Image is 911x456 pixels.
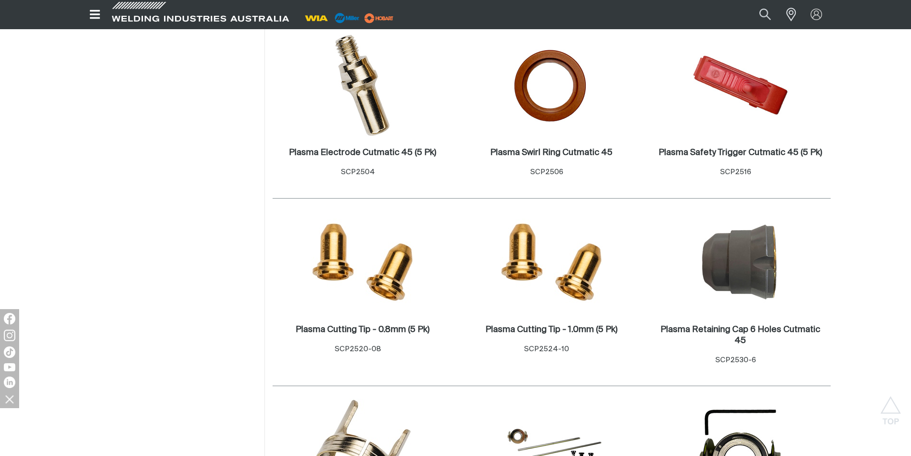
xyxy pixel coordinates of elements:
[4,346,15,358] img: TikTok
[715,356,756,364] span: SCP2530-6
[720,168,751,176] span: SCP2516
[485,324,617,335] a: Plasma Cutting Tip - 1.0mm (5 Pk)
[490,148,613,157] h2: Plasma Swirl Ring Cutmatic 45
[880,396,901,418] button: Scroll to top
[4,363,15,371] img: YouTube
[311,34,414,136] img: Plasma Electrode Cutmatic 45 (5 Pk)
[659,148,822,157] h2: Plasma Safety Trigger Cutmatic 45 (5 Pk)
[485,325,617,334] h2: Plasma Cutting Tip - 1.0mm (5 Pk)
[660,325,820,345] h2: Plasma Retaining Cap 6 Holes Cutmatic 45
[500,34,603,136] img: Plasma Swirl Ring Cutmatic 45
[690,211,791,313] img: Plasma Retaining Cap 6 Holes Cutmatic 45
[530,168,563,176] span: SCP2506
[524,345,569,353] span: SCP2524-10
[1,391,18,407] img: hide socials
[490,147,613,158] a: Plasma Swirl Ring Cutmatic 45
[362,14,396,22] a: miller
[289,147,436,158] a: Plasma Electrode Cutmatic 45 (5 Pk)
[296,324,429,335] a: Plasma Cutting Tip - 0.8mm (5 Pk)
[659,147,822,158] a: Plasma Safety Trigger Cutmatic 45 (5 Pk)
[341,168,375,176] span: SCP2504
[289,148,436,157] h2: Plasma Electrode Cutmatic 45 (5 Pk)
[690,34,791,136] img: Plasma Safety Trigger Cutmatic 45 (5 Pk)
[736,4,781,25] input: Product name or item number...
[335,345,381,353] span: SCP2520-08
[296,325,429,334] h2: Plasma Cutting Tip - 0.8mm (5 Pk)
[655,324,826,346] a: Plasma Retaining Cap 6 Holes Cutmatic 45
[4,313,15,324] img: Facebook
[4,330,15,341] img: Instagram
[749,4,781,25] button: Search products
[4,377,15,388] img: LinkedIn
[311,211,414,313] img: Plasma Cutting Tip - 0.8mm (5 Pk)
[500,211,603,313] img: Plasma Cutting Tip - 1.0mm (5 Pk)
[362,11,396,25] img: miller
